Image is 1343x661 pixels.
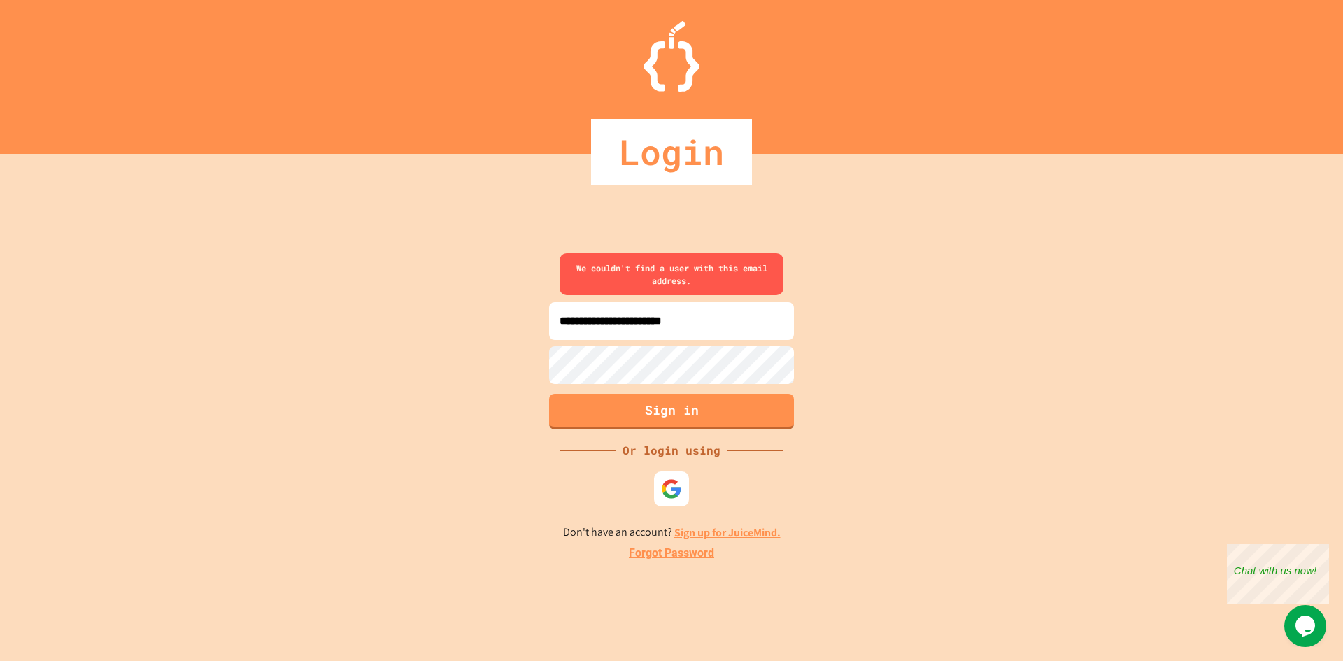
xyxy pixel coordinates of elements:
[563,524,781,541] p: Don't have an account?
[644,21,699,92] img: Logo.svg
[629,545,714,562] a: Forgot Password
[1227,544,1329,604] iframe: chat widget
[616,442,727,459] div: Or login using
[661,478,682,499] img: google-icon.svg
[549,394,794,429] button: Sign in
[674,525,781,540] a: Sign up for JuiceMind.
[591,119,752,185] div: Login
[1284,605,1329,647] iframe: chat widget
[560,253,783,295] div: We couldn't find a user with this email address.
